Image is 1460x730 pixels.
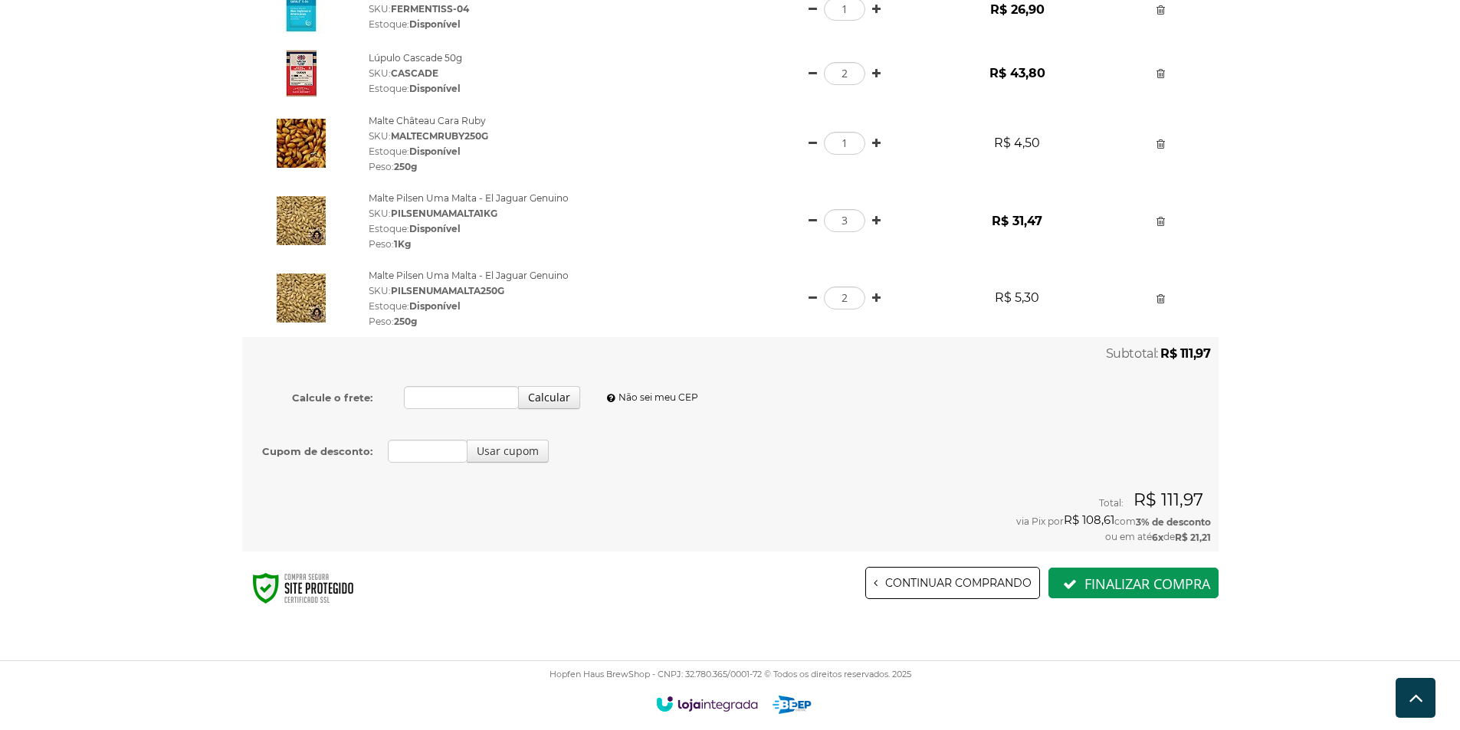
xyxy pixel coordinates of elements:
strong: Disponível [409,146,461,157]
span: SKU: [369,67,438,79]
strong: MALTECMRUBY250G [391,130,488,142]
strong: R$ 43,80 [989,66,1045,80]
strong: R$ 31,47 [992,214,1042,228]
strong: FERMENTISS-04 [391,3,469,15]
button: Finalizar compra [1048,568,1219,598]
span: SKU: [369,130,488,142]
a: Malte Château Cara Ruby [369,115,486,126]
img: Lúpulo Cascade 50g [285,49,317,97]
strong: R$ 108,61 [1064,512,1114,527]
img: Malte Pilsen Uma Malta - El Jaguar Genuino [277,273,326,322]
p: Hopfen Haus BrewShop - CNPJ: 32.780.365/0001-72 © Todos os direitos reservados. 2025 [242,669,1219,679]
img: Logomarca Loja Integrada [641,689,773,719]
span: Total: [1099,496,1124,508]
button: Usar cupom [467,440,549,463]
strong: Disponível [409,18,461,30]
strong: Disponível [409,223,461,234]
strong: 1Kg [394,238,411,250]
span: Estoque: [369,18,461,30]
strong: PILSENUMAMALTA250G [391,285,504,296]
span: Estoque: [369,146,461,157]
strong: PILSENUMAMALTA1KG [391,208,497,219]
span: Peso: [369,161,417,172]
img: Malte Pilsen Uma Malta - El Jaguar Genuino [277,196,326,245]
button: Calcular [518,386,580,409]
a: Malte Pilsen Uma Malta - El Jaguar Genuino [369,270,569,281]
a: Não sei meu CEP [603,391,698,403]
span: Estoque: [369,223,461,234]
strong: R$ 5,30 [939,290,1096,306]
span: ou em até de [1105,531,1211,542]
span: Peso: [369,316,417,327]
strong: R$ 111,97 [1134,489,1203,510]
span: SKU: [369,285,504,296]
img: Malte Château Cara Ruby [277,119,326,168]
strong: R$ 21,21 [1175,531,1211,542]
span: Peso: [369,238,411,250]
a: Loja Integrada [641,689,773,719]
strong: 250g [394,161,417,172]
span: SKU: [369,208,497,219]
span: SKU: [369,3,469,15]
b: Calcule o frete: [292,391,372,403]
span: Subtotal: [1106,346,1158,361]
strong: R$ 26,90 [990,2,1045,16]
strong: 250g [394,316,417,327]
span: via Pix por com [1016,516,1211,527]
a: Continuar comprando [865,567,1040,599]
strong: 6x [1152,531,1163,542]
strong: R$ 4,50 [939,136,1096,151]
span: Estoque: [369,83,461,94]
span: Estoque: [369,300,461,312]
a: Lúpulo Cascade 50g [369,52,462,64]
strong: R$ 111,97 [1160,346,1210,361]
a: Malte Pilsen Uma Malta - El Jaguar Genuino [369,192,569,204]
strong: CASCADE [391,67,438,79]
img: Compra 100% Segura [242,567,364,609]
strong: Disponível [409,83,461,94]
strong: 3% de desconto [1136,516,1211,528]
a: Agencia de Marketing Digital e Planejamento – São Paulo [773,696,812,714]
img: logo-beep-digital.png [773,696,812,714]
strong: Disponível [409,300,461,312]
b: Cupom de desconto: [262,444,372,457]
